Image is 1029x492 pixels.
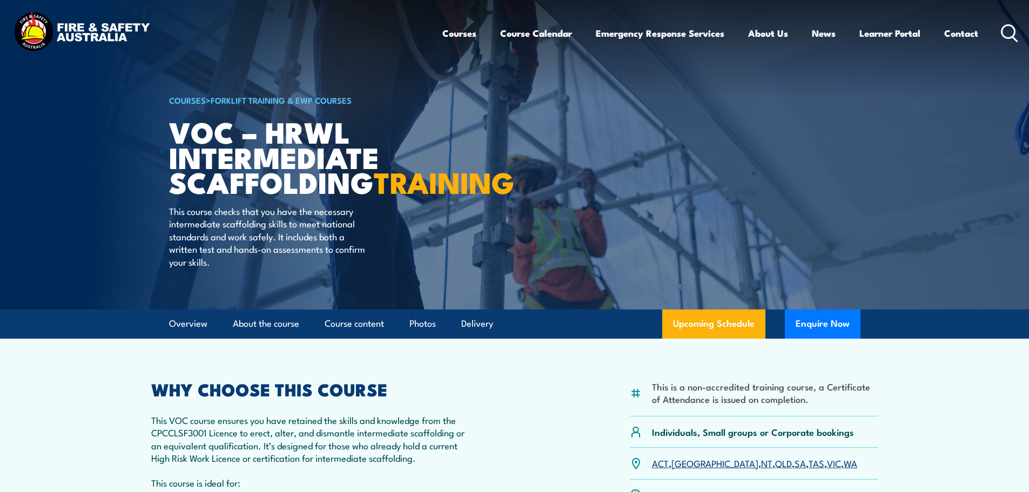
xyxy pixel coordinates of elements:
[325,309,384,338] a: Course content
[169,205,366,268] p: This course checks that you have the necessary intermediate scaffolding skills to meet national s...
[652,426,854,438] p: Individuals, Small groups or Corporate bookings
[761,456,772,469] a: NT
[500,19,572,48] a: Course Calendar
[169,309,207,338] a: Overview
[795,456,806,469] a: SA
[151,381,467,396] h2: WHY CHOOSE THIS COURSE
[233,309,299,338] a: About the course
[785,309,860,339] button: Enquire Now
[596,19,724,48] a: Emergency Response Services
[169,93,436,106] h6: >
[662,309,765,339] a: Upcoming Schedule
[461,309,493,338] a: Delivery
[151,414,467,464] p: This VOC course ensures you have retained the skills and knowledge from the CPCCLSF3001 Licence t...
[812,19,836,48] a: News
[442,19,476,48] a: Courses
[652,457,857,469] p: , , , , , , ,
[151,476,467,489] p: This course is ideal for:
[775,456,792,469] a: QLD
[169,94,206,106] a: COURSES
[169,119,436,194] h1: VOC – HRWL Intermediate Scaffolding
[748,19,788,48] a: About Us
[809,456,824,469] a: TAS
[374,159,514,204] strong: TRAINING
[944,19,978,48] a: Contact
[409,309,436,338] a: Photos
[827,456,841,469] a: VIC
[859,19,920,48] a: Learner Portal
[652,380,878,406] li: This is a non-accredited training course, a Certificate of Attendance is issued on completion.
[211,94,352,106] a: Forklift Training & EWP Courses
[652,456,669,469] a: ACT
[671,456,758,469] a: [GEOGRAPHIC_DATA]
[844,456,857,469] a: WA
